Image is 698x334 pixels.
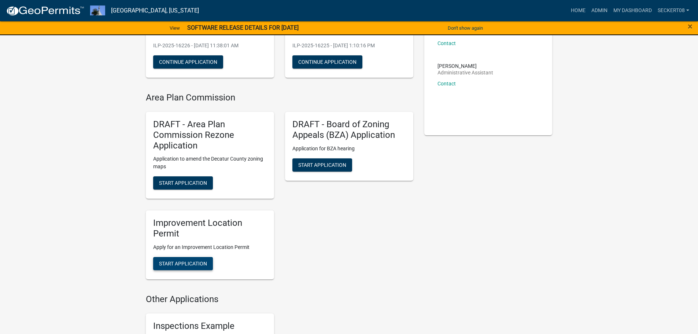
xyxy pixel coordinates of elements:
[153,155,267,170] p: Application to amend the Decatur County zoning maps
[153,176,213,190] button: Start Application
[292,145,406,153] p: Application for BZA hearing
[292,119,406,140] h5: DRAFT - Board of Zoning Appeals (BZA) Application
[167,22,183,34] a: View
[437,70,493,75] p: Administrative Assistant
[153,321,267,331] h5: Inspections Example
[588,4,610,18] a: Admin
[153,218,267,239] h5: Improvement Location Permit
[153,42,267,49] p: ILP-2025-16226 - [DATE] 11:38:01 AM
[445,22,486,34] button: Don't show again
[292,42,406,49] p: ILP-2025-16225 - [DATE] 1:10:16 PM
[111,4,199,17] a: [GEOGRAPHIC_DATA], [US_STATE]
[159,180,207,186] span: Start Application
[159,261,207,267] span: Start Application
[146,294,413,305] h4: Other Applications
[146,92,413,103] h4: Area Plan Commission
[153,55,223,69] button: Continue Application
[153,119,267,151] h5: DRAFT - Area Plan Commission Rezone Application
[655,4,692,18] a: seckert08
[153,243,267,251] p: Apply for an Improvement Location Permit
[688,22,693,31] button: Close
[153,257,213,270] button: Start Application
[688,21,693,32] span: ×
[610,4,655,18] a: My Dashboard
[437,40,456,46] a: Contact
[187,24,299,31] strong: SOFTWARE RELEASE DETAILS FOR [DATE]
[292,158,352,172] button: Start Application
[90,5,105,15] img: Decatur County, Indiana
[292,55,362,69] button: Continue Application
[437,81,456,87] a: Contact
[568,4,588,18] a: Home
[437,63,493,69] p: [PERSON_NAME]
[298,162,346,168] span: Start Application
